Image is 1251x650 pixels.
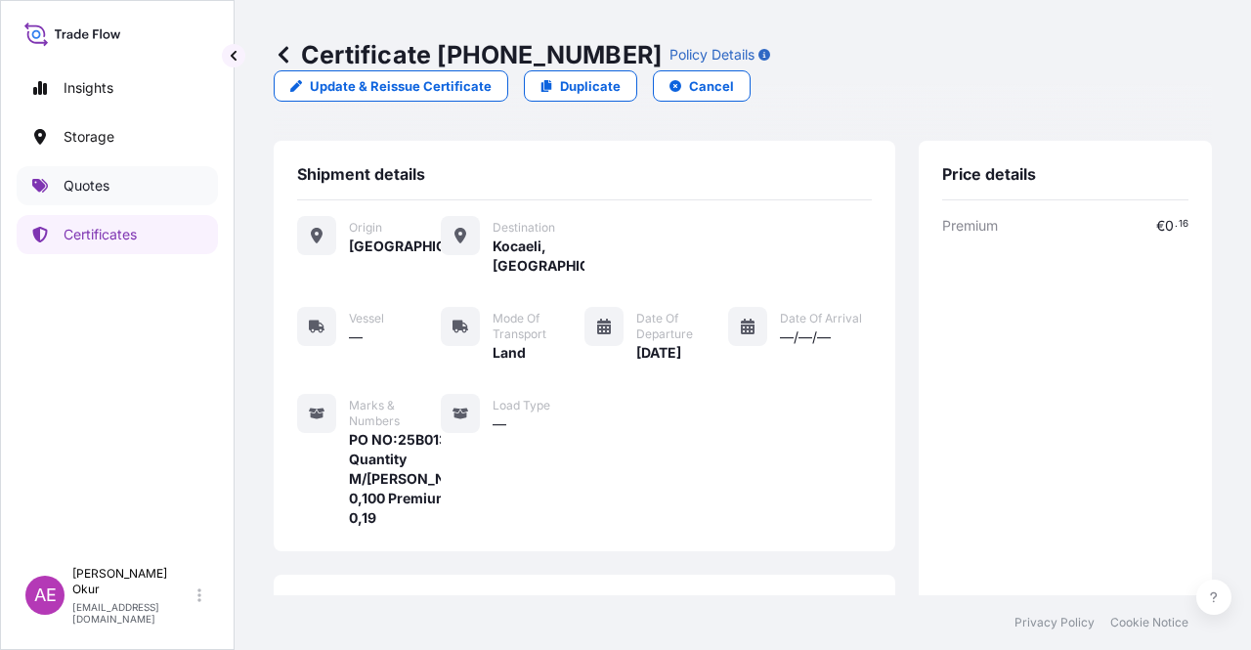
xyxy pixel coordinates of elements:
[274,39,662,70] p: Certificate [PHONE_NUMBER]
[34,585,57,605] span: AE
[349,220,382,236] span: Origin
[1110,615,1188,630] a: Cookie Notice
[310,76,492,96] p: Update & Reissue Certificate
[780,311,862,326] span: Date of Arrival
[636,343,681,363] span: [DATE]
[493,398,550,413] span: Load Type
[64,225,137,244] p: Certificates
[349,327,363,347] span: —
[524,70,637,102] a: Duplicate
[689,76,734,96] p: Cancel
[349,311,384,326] span: Vessel
[64,127,114,147] p: Storage
[72,566,194,597] p: [PERSON_NAME] Okur
[493,311,584,342] span: Mode of Transport
[274,70,508,102] a: Update & Reissue Certificate
[1179,221,1188,228] span: 16
[942,164,1036,184] span: Price details
[493,343,526,363] span: Land
[349,398,441,429] span: Marks & Numbers
[349,237,441,256] span: [GEOGRAPHIC_DATA]
[17,166,218,205] a: Quotes
[493,414,506,434] span: —
[1156,219,1165,233] span: €
[17,215,218,254] a: Certificates
[297,164,425,184] span: Shipment details
[942,216,998,236] span: Premium
[17,117,218,156] a: Storage
[636,311,728,342] span: Date of Departure
[64,78,113,98] p: Insights
[17,68,218,108] a: Insights
[669,45,755,65] p: Policy Details
[653,70,751,102] button: Cancel
[493,220,555,236] span: Destination
[64,176,109,195] p: Quotes
[349,430,441,528] span: PO NO:25B0133100 Quantity M/[PERSON_NAME]: 0,100 Premium: EUR 0,19
[72,601,194,625] p: [EMAIL_ADDRESS][DOMAIN_NAME]
[560,76,621,96] p: Duplicate
[1165,219,1174,233] span: 0
[1175,221,1178,228] span: .
[493,237,584,276] span: Kocaeli, [GEOGRAPHIC_DATA]
[780,327,831,347] span: —/—/—
[1014,615,1095,630] a: Privacy Policy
